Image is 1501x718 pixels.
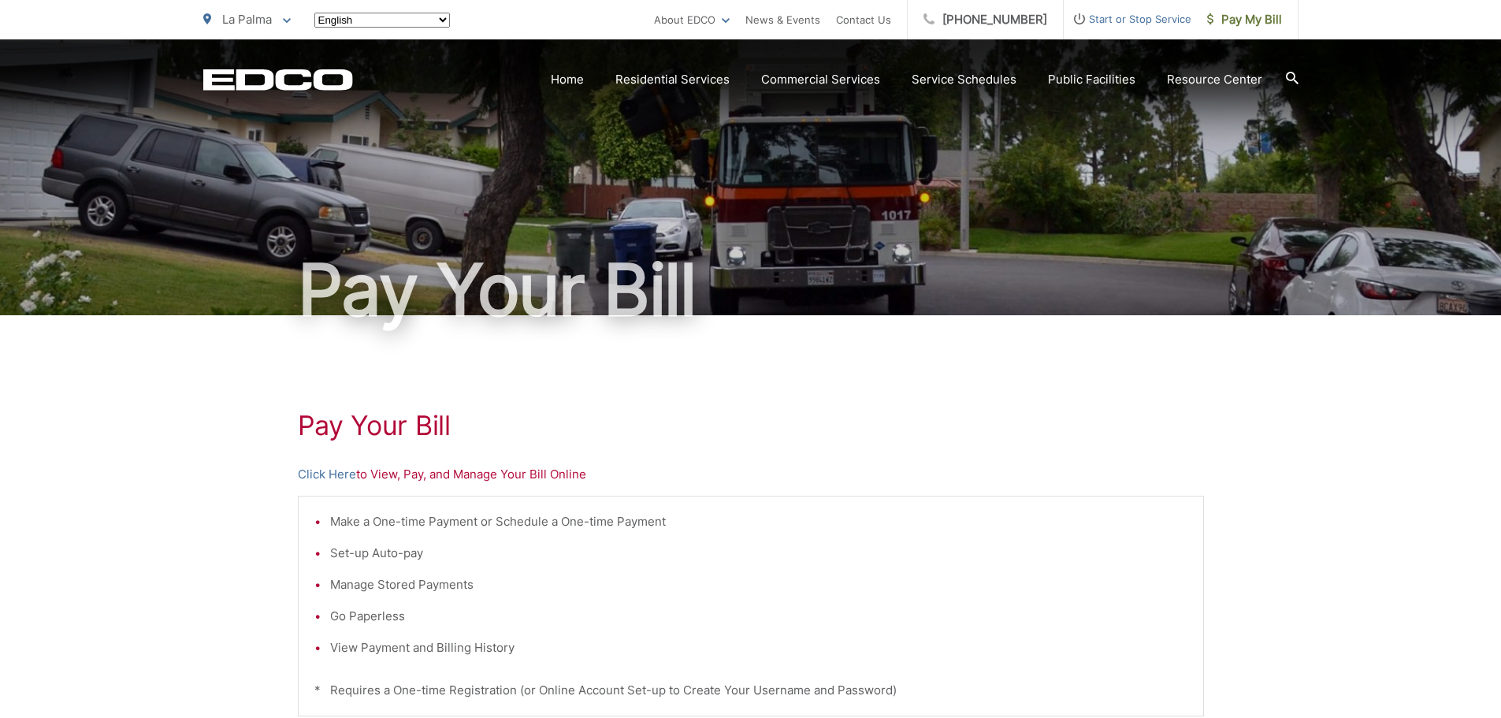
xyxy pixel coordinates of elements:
[330,607,1187,626] li: Go Paperless
[203,251,1299,329] h1: Pay Your Bill
[912,70,1016,89] a: Service Schedules
[836,10,891,29] a: Contact Us
[654,10,730,29] a: About EDCO
[1207,10,1282,29] span: Pay My Bill
[298,465,1204,484] p: to View, Pay, and Manage Your Bill Online
[1048,70,1135,89] a: Public Facilities
[222,12,272,27] span: La Palma
[298,465,356,484] a: Click Here
[551,70,584,89] a: Home
[330,512,1187,531] li: Make a One-time Payment or Schedule a One-time Payment
[330,638,1187,657] li: View Payment and Billing History
[314,13,450,28] select: Select a language
[745,10,820,29] a: News & Events
[330,575,1187,594] li: Manage Stored Payments
[314,681,1187,700] p: * Requires a One-time Registration (or Online Account Set-up to Create Your Username and Password)
[298,410,1204,441] h1: Pay Your Bill
[1167,70,1262,89] a: Resource Center
[203,69,353,91] a: EDCD logo. Return to the homepage.
[761,70,880,89] a: Commercial Services
[615,70,730,89] a: Residential Services
[330,544,1187,563] li: Set-up Auto-pay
